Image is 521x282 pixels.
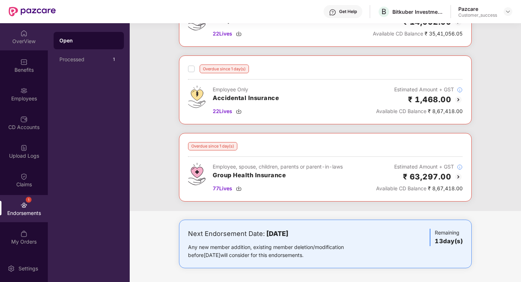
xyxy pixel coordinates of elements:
[392,8,443,15] div: Bitkuber Investments Pvt Limited
[236,108,242,114] img: svg+xml;base64,PHN2ZyBpZD0iRG93bmxvYWQtMzJ4MzIiIHhtbG5zPSJodHRwOi8vd3d3LnczLm9yZy8yMDAwL3N2ZyIgd2...
[339,9,357,14] div: Get Help
[188,86,205,108] img: svg+xml;base64,PHN2ZyB4bWxucz0iaHR0cDovL3d3dy53My5vcmcvMjAwMC9zdmciIHdpZHRoPSI0OS4zMjEiIGhlaWdodD...
[376,107,463,115] div: ₹ 8,67,418.00
[458,5,497,12] div: Pazcare
[458,12,497,18] div: Customer_success
[9,7,56,16] img: New Pazcare Logo
[430,229,463,246] div: Remaining
[188,163,205,185] img: svg+xml;base64,PHN2ZyB4bWxucz0iaHR0cDovL3d3dy53My5vcmcvMjAwMC9zdmciIHdpZHRoPSI0Ny43MTQiIGhlaWdodD...
[20,230,28,237] img: svg+xml;base64,PHN2ZyBpZD0iTXlfT3JkZXJzIiBkYXRhLW5hbWU9Ik15IE9yZGVycyIgeG1sbnM9Imh0dHA6Ly93d3cudz...
[376,185,426,191] span: Available CD Balance
[457,87,463,93] img: svg+xml;base64,PHN2ZyBpZD0iSW5mb18tXzMyeDMyIiBkYXRhLW5hbWU9IkluZm8gLSAzMngzMiIgeG1sbnM9Imh0dHA6Ly...
[382,7,386,16] span: B
[454,95,463,104] img: svg+xml;base64,PHN2ZyBpZD0iQmFjay0yMHgyMCIgeG1sbnM9Imh0dHA6Ly93d3cudzMub3JnLzIwMDAvc3ZnIiB3aWR0aD...
[408,94,451,105] h2: ₹ 1,468.00
[20,144,28,152] img: svg+xml;base64,PHN2ZyBpZD0iVXBsb2FkX0xvZ3MiIGRhdGEtbmFtZT0iVXBsb2FkIExvZ3MiIHhtbG5zPSJodHRwOi8vd3...
[8,265,15,272] img: svg+xml;base64,PHN2ZyBpZD0iU2V0dGluZy0yMHgyMCIgeG1sbnM9Imh0dHA6Ly93d3cudzMub3JnLzIwMDAvc3ZnIiB3aW...
[236,31,242,37] img: svg+xml;base64,PHN2ZyBpZD0iRG93bmxvYWQtMzJ4MzIiIHhtbG5zPSJodHRwOi8vd3d3LnczLm9yZy8yMDAwL3N2ZyIgd2...
[213,86,279,94] div: Employee Only
[20,202,28,209] img: svg+xml;base64,PHN2ZyBpZD0iRW5kb3JzZW1lbnRzIiB4bWxucz0iaHR0cDovL3d3dy53My5vcmcvMjAwMC9zdmciIHdpZH...
[376,163,463,171] div: Estimated Amount + GST
[376,86,463,94] div: Estimated Amount + GST
[403,171,451,183] h2: ₹ 63,297.00
[236,186,242,191] img: svg+xml;base64,PHN2ZyBpZD0iRG93bmxvYWQtMzJ4MzIiIHhtbG5zPSJodHRwOi8vd3d3LnczLm9yZy8yMDAwL3N2ZyIgd2...
[20,116,28,123] img: svg+xml;base64,PHN2ZyBpZD0iQ0RfQWNjb3VudHMiIGRhdGEtbmFtZT0iQ0QgQWNjb3VudHMiIHhtbG5zPSJodHRwOi8vd3...
[20,30,28,37] img: svg+xml;base64,PHN2ZyBpZD0iSG9tZSIgeG1sbnM9Imh0dHA6Ly93d3cudzMub3JnLzIwMDAvc3ZnIiB3aWR0aD0iMjAiIG...
[20,87,28,94] img: svg+xml;base64,PHN2ZyBpZD0iRW1wbG95ZWVzIiB4bWxucz0iaHR0cDovL3d3dy53My5vcmcvMjAwMC9zdmciIHdpZHRoPS...
[59,37,118,44] div: Open
[16,265,40,272] div: Settings
[213,30,232,38] span: 22 Lives
[20,173,28,180] img: svg+xml;base64,PHN2ZyBpZD0iQ2xhaW0iIHhtbG5zPSJodHRwOi8vd3d3LnczLm9yZy8yMDAwL3N2ZyIgd2lkdGg9IjIwIi...
[435,237,463,246] h3: 13 day(s)
[200,65,249,73] div: Overdue since 1 day(s)
[188,243,367,259] div: Any new member addition, existing member deletion/modification before [DATE] will consider for th...
[20,58,28,66] img: svg+xml;base64,PHN2ZyBpZD0iQmVuZWZpdHMiIHhtbG5zPSJodHRwOi8vd3d3LnczLm9yZy8yMDAwL3N2ZyIgd2lkdGg9Ij...
[213,107,232,115] span: 22 Lives
[373,30,423,37] span: Available CD Balance
[505,9,511,14] img: svg+xml;base64,PHN2ZyBpZD0iRHJvcGRvd24tMzJ4MzIiIHhtbG5zPSJodHRwOi8vd3d3LnczLm9yZy8yMDAwL3N2ZyIgd2...
[454,173,463,181] img: svg+xml;base64,PHN2ZyBpZD0iQmFjay0yMHgyMCIgeG1sbnM9Imh0dHA6Ly93d3cudzMub3JnLzIwMDAvc3ZnIiB3aWR0aD...
[457,164,463,170] img: svg+xml;base64,PHN2ZyBpZD0iSW5mb18tXzMyeDMyIiBkYXRhLW5hbWU9IkluZm8gLSAzMngzMiIgeG1sbnM9Imh0dHA6Ly...
[59,57,109,62] div: Processed
[373,30,463,38] div: ₹ 35,41,056.05
[376,108,426,114] span: Available CD Balance
[213,171,343,180] h3: Group Health Insurance
[188,229,367,239] div: Next Endorsement Date:
[213,94,279,103] h3: Accidental Insurance
[376,184,463,192] div: ₹ 8,67,418.00
[213,163,343,171] div: Employee, spouse, children, parents or parent-in-laws
[266,230,288,237] b: [DATE]
[213,184,232,192] span: 77 Lives
[109,55,118,64] div: 1
[329,9,336,16] img: svg+xml;base64,PHN2ZyBpZD0iSGVscC0zMngzMiIgeG1sbnM9Imh0dHA6Ly93d3cudzMub3JnLzIwMDAvc3ZnIiB3aWR0aD...
[26,197,32,203] div: 1
[188,142,237,150] div: Overdue since 1 day(s)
